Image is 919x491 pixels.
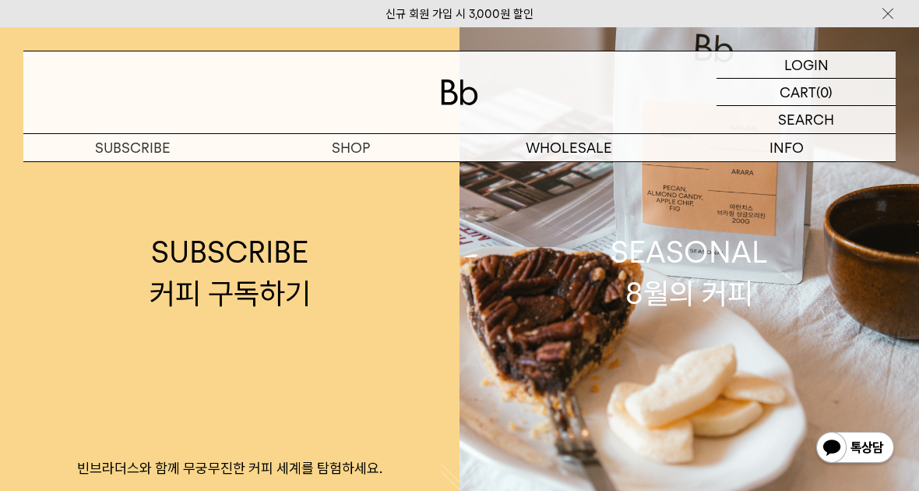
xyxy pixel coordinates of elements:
[778,106,834,133] p: SEARCH
[611,231,768,314] div: SEASONAL 8월의 커피
[441,79,478,105] img: 로고
[717,79,896,106] a: CART (0)
[780,79,816,105] p: CART
[784,51,829,78] p: LOGIN
[23,134,241,161] a: SUBSCRIBE
[816,79,833,105] p: (0)
[459,134,678,161] p: WHOLESALE
[386,7,533,21] a: 신규 회원 가입 시 3,000원 할인
[678,134,896,161] p: INFO
[241,134,459,161] a: SHOP
[717,51,896,79] a: LOGIN
[150,231,311,314] div: SUBSCRIBE 커피 구독하기
[815,430,896,468] img: 카카오톡 채널 1:1 채팅 버튼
